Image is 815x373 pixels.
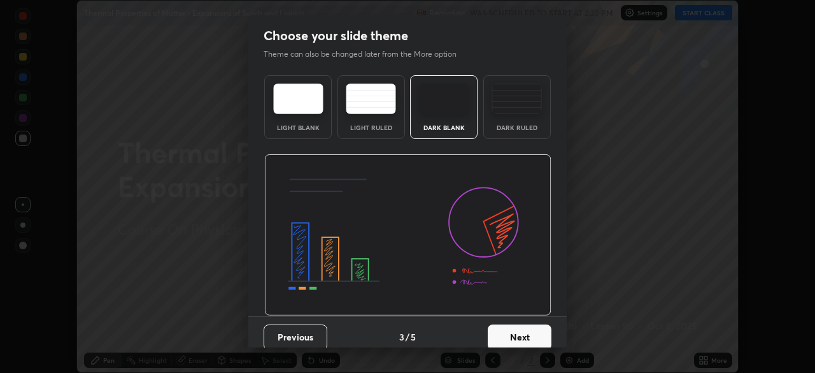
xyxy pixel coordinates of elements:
div: Light Ruled [346,124,397,131]
button: Next [488,325,551,350]
div: Dark Ruled [492,124,542,131]
img: lightTheme.e5ed3b09.svg [273,84,323,114]
h4: 3 [399,330,404,344]
div: Light Blank [273,124,323,131]
h4: 5 [411,330,416,344]
img: darkThemeBanner.d06ce4a2.svg [264,154,551,316]
img: darkTheme.f0cc69e5.svg [419,84,469,114]
button: Previous [264,325,327,350]
h2: Choose your slide theme [264,27,408,44]
div: Dark Blank [418,124,469,131]
img: lightRuledTheme.5fabf969.svg [346,84,396,114]
p: Theme can also be changed later from the More option [264,48,470,60]
img: darkRuledTheme.de295e13.svg [492,84,542,114]
h4: / [406,330,409,344]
